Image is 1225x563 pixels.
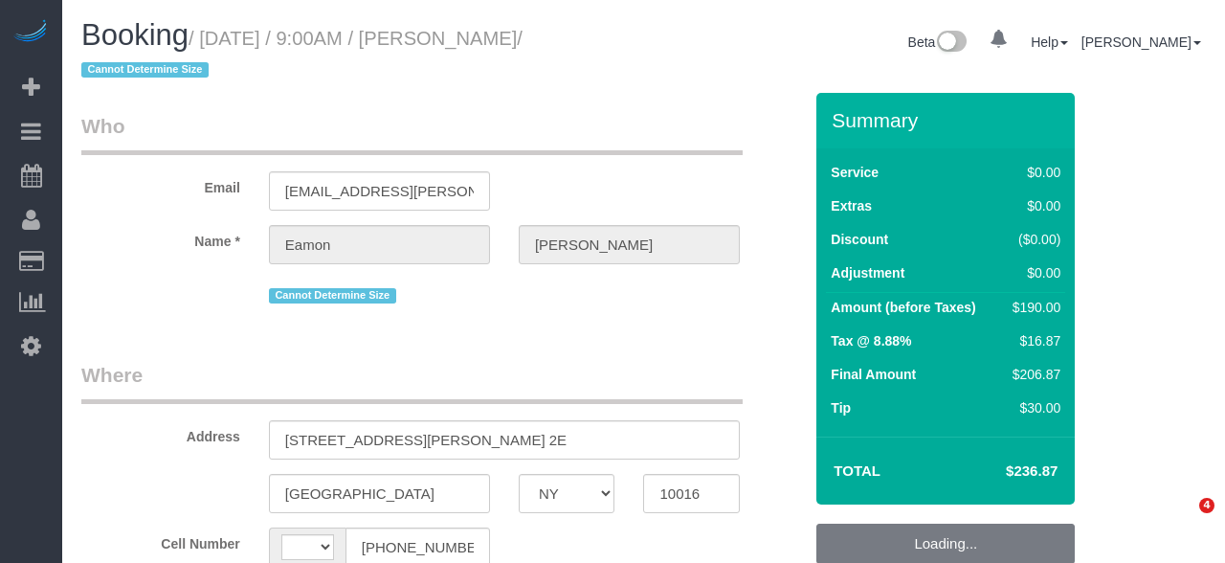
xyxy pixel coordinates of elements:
legend: Who [81,112,743,155]
a: [PERSON_NAME] [1081,34,1201,50]
span: Booking [81,18,189,52]
input: Last Name [519,225,740,264]
div: $0.00 [1005,196,1060,215]
span: Cannot Determine Size [269,288,396,304]
label: Final Amount [831,365,916,384]
img: Automaid Logo [11,19,50,46]
div: $30.00 [1005,398,1060,417]
label: Amount (before Taxes) [831,298,975,317]
small: / [DATE] / 9:00AM / [PERSON_NAME] [81,28,523,81]
label: Service [831,163,879,182]
input: City [269,474,490,513]
label: Tip [831,398,851,417]
img: New interface [935,31,967,56]
label: Cell Number [67,528,255,553]
legend: Where [81,361,743,404]
h3: Summary [832,109,1065,131]
div: $0.00 [1005,163,1060,182]
label: Name * [67,225,255,251]
div: ($0.00) [1005,230,1060,249]
div: $206.87 [1005,365,1060,384]
label: Address [67,420,255,446]
span: / [81,28,523,81]
label: Discount [831,230,888,249]
a: Beta [908,34,968,50]
iframe: Intercom live chat [1160,498,1206,544]
label: Email [67,171,255,197]
input: Zip Code [643,474,740,513]
label: Tax @ 8.88% [831,331,911,350]
span: 4 [1199,498,1214,513]
label: Adjustment [831,263,904,282]
label: Extras [831,196,872,215]
input: Email [269,171,490,211]
h4: $236.87 [948,463,1058,480]
span: Cannot Determine Size [81,62,209,78]
div: $0.00 [1005,263,1060,282]
input: First Name [269,225,490,264]
a: Help [1031,34,1068,50]
div: $190.00 [1005,298,1060,317]
div: $16.87 [1005,331,1060,350]
strong: Total [834,462,880,479]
